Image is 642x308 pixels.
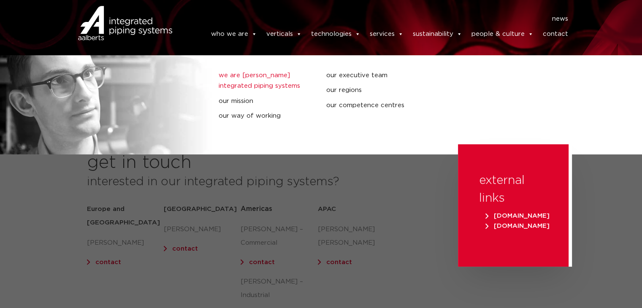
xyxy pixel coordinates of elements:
p: [PERSON_NAME] [87,236,164,250]
a: news [552,12,568,26]
a: our way of working [219,111,313,122]
a: services [369,26,403,43]
span: Americas [241,205,272,212]
h5: [GEOGRAPHIC_DATA] [164,203,241,216]
a: contact [249,259,275,265]
span: [DOMAIN_NAME] [485,223,550,229]
p: [PERSON_NAME] [164,223,241,236]
p: [PERSON_NAME] – Industrial [241,275,317,302]
h3: external links [479,172,547,207]
a: our executive team [326,70,421,81]
a: contact [542,26,568,43]
a: people & culture [471,26,533,43]
a: our regions [326,85,421,96]
h5: APAC [318,203,395,216]
a: technologies [311,26,360,43]
a: contact [172,246,198,252]
a: contact [95,259,121,265]
strong: Europe and [GEOGRAPHIC_DATA] [87,206,160,226]
a: [DOMAIN_NAME] [483,223,552,229]
a: [DOMAIN_NAME] [483,213,552,219]
a: we are [PERSON_NAME] integrated piping systems [219,70,313,92]
a: verticals [266,26,301,43]
h2: get in touch [87,153,192,173]
a: who we are [211,26,257,43]
a: sustainability [412,26,462,43]
p: [PERSON_NAME] – Commercial [241,223,317,250]
a: our mission [219,96,313,107]
span: [DOMAIN_NAME] [485,213,550,219]
a: contact [326,259,352,265]
nav: Menu [185,12,568,26]
p: [PERSON_NAME] [PERSON_NAME] [318,223,395,250]
h3: interested in our integrated piping systems? [87,173,437,191]
a: our competence centres [326,100,421,111]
